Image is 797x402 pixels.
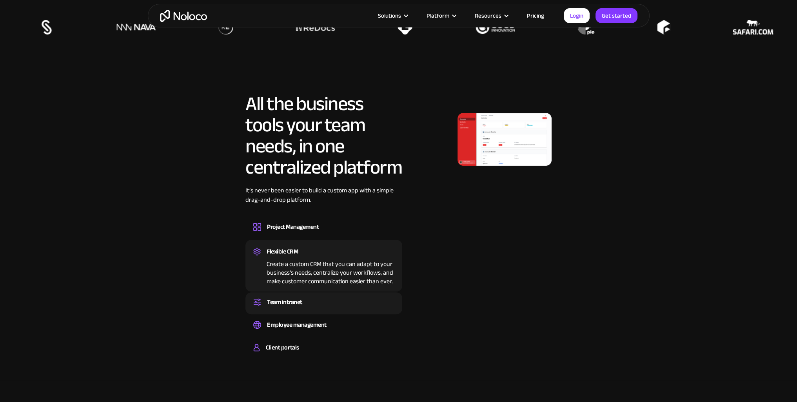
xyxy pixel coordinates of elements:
div: Solutions [378,11,401,21]
div: Resources [465,11,517,21]
a: Get started [595,8,637,23]
div: Employee management [267,319,327,331]
div: Solutions [368,11,417,21]
a: Pricing [517,11,554,21]
div: Team intranet [267,296,302,308]
div: It’s never been easier to build a custom app with a simple drag-and-drop platform. [245,186,402,216]
div: Easily manage employee information, track performance, and handle HR tasks from a single platform. [253,331,394,333]
a: Login [564,8,590,23]
div: Design custom project management tools to speed up workflows, track progress, and optimize your t... [253,233,394,235]
div: Project Management [267,221,319,233]
h2: All the business tools your team needs, in one centralized platform [245,93,402,178]
div: Flexible CRM [267,246,298,257]
a: home [160,10,207,22]
div: Client portals [266,342,299,353]
div: Platform [427,11,449,21]
div: Set up a central space for your team to collaborate, share information, and stay up to date on co... [253,308,394,310]
div: Create a custom CRM that you can adapt to your business’s needs, centralize your workflows, and m... [253,257,394,286]
div: Resources [475,11,501,21]
div: Platform [417,11,465,21]
div: Build a secure, fully-branded, and personalized client portal that lets your customers self-serve. [253,353,394,356]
